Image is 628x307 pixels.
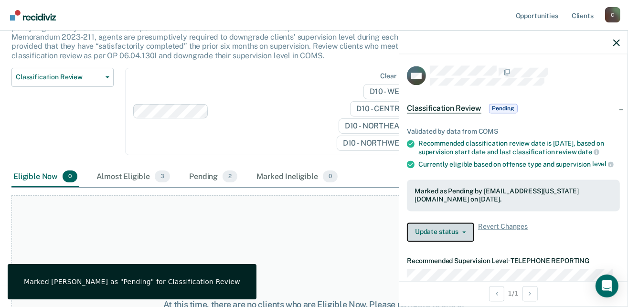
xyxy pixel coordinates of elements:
[155,170,170,183] span: 3
[407,128,620,136] div: Validated by data from COMS
[578,148,599,156] span: date
[63,170,77,183] span: 0
[418,160,620,169] div: Currently eligible based on offense type and supervision
[415,188,612,204] div: Marked as Pending by [EMAIL_ADDRESS][US_STATE][DOMAIN_NAME] on [DATE].
[399,94,628,124] div: Classification ReviewPending
[16,73,102,81] span: Classification Review
[407,104,481,114] span: Classification Review
[255,167,340,188] div: Marked Ineligible
[418,140,620,156] div: Recommended classification review date is [DATE], based on supervision start date and last classi...
[522,286,538,301] button: Next Opportunity
[363,84,423,99] span: D10 - WEST
[407,222,474,242] button: Update status
[478,222,528,242] span: Revert Changes
[11,167,79,188] div: Eligible Now
[489,104,518,114] span: Pending
[380,72,421,80] div: Clear agents
[605,7,620,22] div: C
[592,160,614,168] span: level
[24,277,240,286] div: Marked [PERSON_NAME] as "Pending" for Classification Review
[10,10,56,21] img: Recidiviz
[223,170,237,183] span: 2
[11,5,476,60] p: This alert helps staff identify clients due or overdue for a classification review, which are gen...
[187,167,239,188] div: Pending
[407,257,620,265] dt: Recommended Supervision Level TELEPHONE REPORTING
[323,170,338,183] span: 0
[399,281,628,306] div: 1 / 1
[339,118,423,134] span: D10 - NORTHEAST
[605,7,620,22] button: Profile dropdown button
[95,167,172,188] div: Almost Eligible
[337,136,423,151] span: D10 - NORTHWEST
[596,275,618,297] div: Open Intercom Messenger
[489,286,504,301] button: Previous Opportunity
[350,101,423,116] span: D10 - CENTRAL
[508,257,511,265] span: •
